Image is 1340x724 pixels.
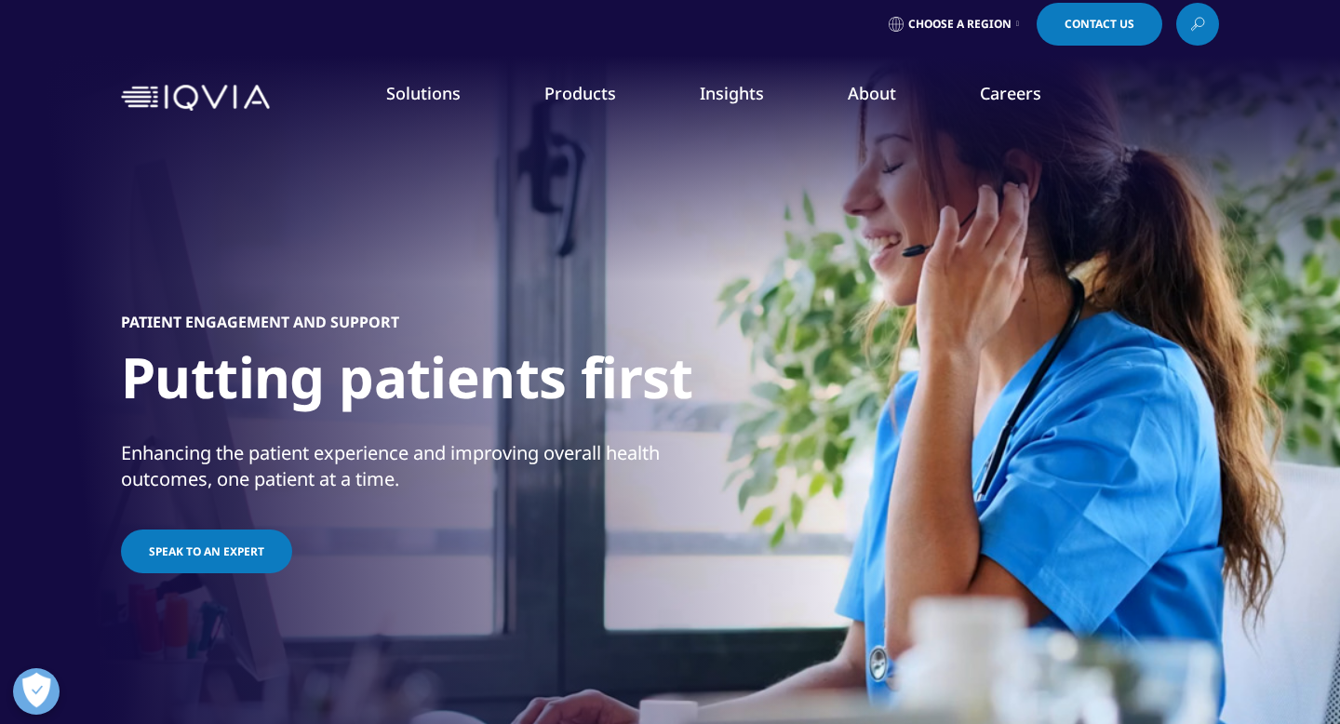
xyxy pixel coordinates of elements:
[13,668,60,715] button: Abrir preferencias
[908,17,1012,32] span: Choose a Region
[121,85,270,112] img: IQVIA Healthcare Information Technology and Pharma Clinical Research Company
[848,82,896,104] a: About
[149,543,264,559] span: Speak to an expert
[386,82,461,104] a: Solutions
[700,82,764,104] a: Insights
[277,54,1219,141] nav: Primary
[1065,19,1134,30] span: Contact Us
[121,440,665,492] div: Enhancing the patient experience and improving overall health outcomes, one patient at a time.
[544,82,616,104] a: Products
[121,342,693,423] h1: Putting patients first
[121,530,292,573] a: Speak to an expert
[980,82,1041,104] a: Careers
[121,313,399,331] h5: PATIENT ENGAGEMENT AND SUPPORT
[1037,3,1162,46] a: Contact Us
